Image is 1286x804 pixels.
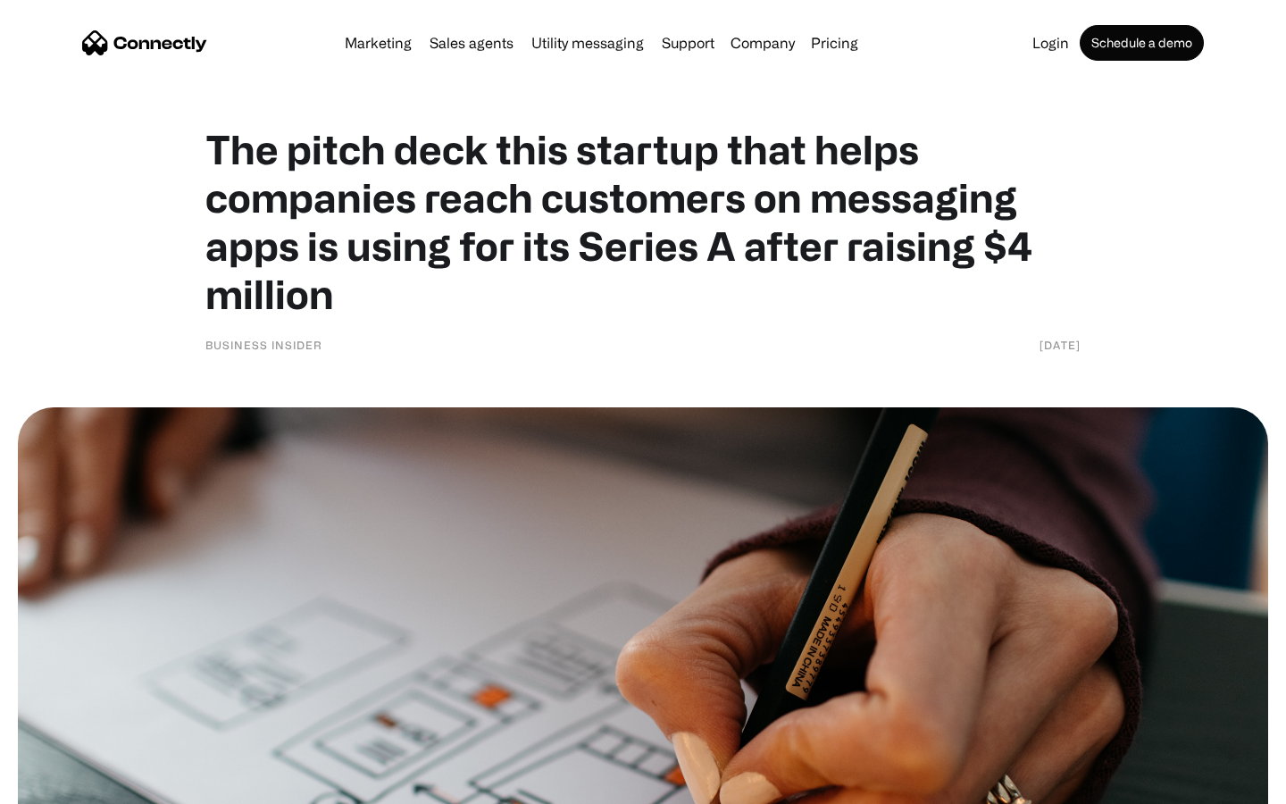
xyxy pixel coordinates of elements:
[18,773,107,798] aside: Language selected: English
[1040,336,1081,354] div: [DATE]
[804,36,865,50] a: Pricing
[205,336,322,354] div: Business Insider
[655,36,722,50] a: Support
[422,36,521,50] a: Sales agents
[731,30,795,55] div: Company
[524,36,651,50] a: Utility messaging
[205,125,1081,318] h1: The pitch deck this startup that helps companies reach customers on messaging apps is using for i...
[36,773,107,798] ul: Language list
[1025,36,1076,50] a: Login
[1080,25,1204,61] a: Schedule a demo
[338,36,419,50] a: Marketing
